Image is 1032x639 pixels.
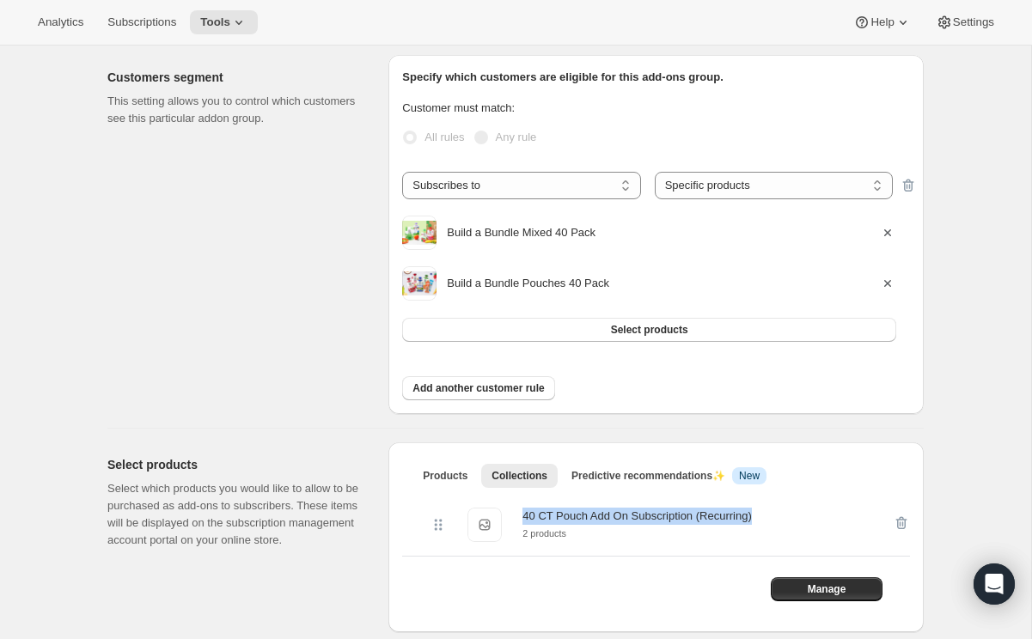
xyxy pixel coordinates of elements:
button: Add another customer rule [402,376,554,400]
span: Any rule [496,131,537,143]
span: Manage [808,582,846,596]
button: Tools [190,10,258,34]
span: Help [870,15,894,29]
button: Help [843,10,921,34]
button: Manage [771,577,882,601]
span: Products [423,469,467,483]
button: Settings [925,10,1005,34]
span: Tools [200,15,230,29]
h2: Select products [107,456,361,473]
p: This setting allows you to control which customers see this particular addon group. [107,93,361,127]
span: Add another customer rule [412,381,544,395]
span: Collections [492,469,547,483]
span: Predictive recommendations ✨ [571,470,725,482]
h2: Customers segment [107,69,361,86]
button: Subscriptions [97,10,186,34]
small: 2 products [522,528,566,539]
p: Select which products you would like to allow to be purchased as add-ons to subscribers. These it... [107,480,361,549]
span: Analytics [38,15,83,29]
span: New [739,469,760,483]
span: Specify which customers are eligible for this add-ons group. [402,70,723,83]
button: Select products [402,318,896,342]
span: All rules [424,131,464,143]
span: Select products [611,323,688,337]
div: 40 CT Pouch Add On Subscription (Recurring) [522,508,751,525]
span: Subscriptions [107,15,176,29]
button: Analytics [27,10,94,34]
div: Build a Bundle Pouches 40 Pack [447,275,879,292]
span: Settings [953,15,994,29]
p: Customer must match: [402,100,910,117]
div: Open Intercom Messenger [974,563,1015,605]
div: Build a Bundle Mixed 40 Pack [447,224,879,241]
